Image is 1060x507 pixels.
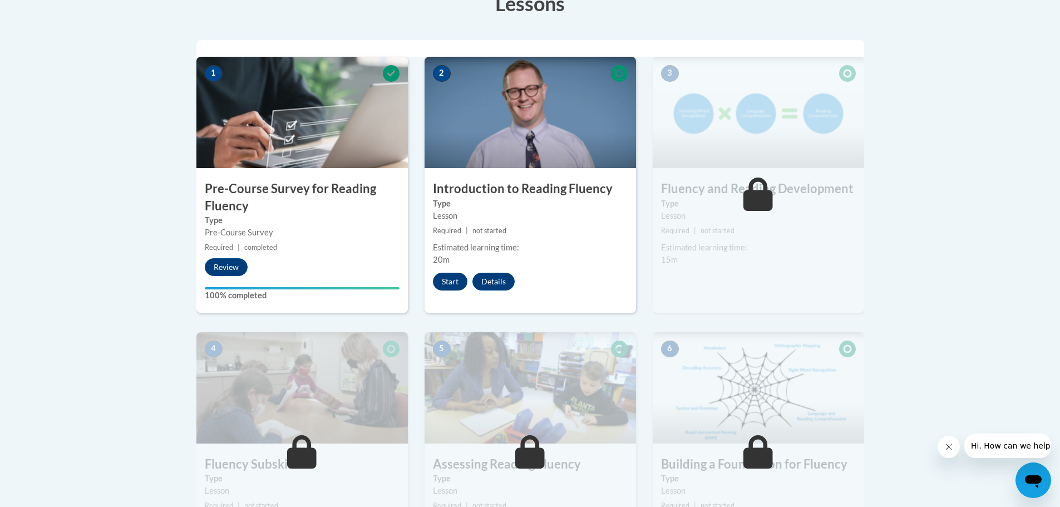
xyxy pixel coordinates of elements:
label: Type [205,214,400,227]
iframe: Close message [938,436,960,458]
img: Course Image [196,332,408,444]
span: | [694,227,696,235]
h3: Pre-Course Survey for Reading Fluency [196,180,408,215]
span: not started [701,227,734,235]
span: 2 [433,65,451,82]
span: 1 [205,65,223,82]
span: 3 [661,65,679,82]
span: Required [661,227,689,235]
div: Lesson [433,485,628,497]
button: Start [433,273,467,291]
span: 4 [205,341,223,357]
span: Required [205,243,233,252]
h3: Introduction to Reading Fluency [425,180,636,198]
div: Lesson [433,210,628,222]
span: | [466,227,468,235]
label: Type [205,472,400,485]
h3: Building a Foundation for Fluency [653,456,864,473]
span: 6 [661,341,679,357]
img: Course Image [425,332,636,444]
label: Type [661,472,856,485]
img: Course Image [653,332,864,444]
span: Required [433,227,461,235]
h3: Assessing Reading Fluency [425,456,636,473]
div: Estimated learning time: [433,242,628,254]
span: 5 [433,341,451,357]
h3: Fluency Subskills [196,456,408,473]
img: Course Image [425,57,636,168]
div: Lesson [661,210,856,222]
img: Course Image [196,57,408,168]
div: Lesson [661,485,856,497]
span: Hi. How can we help? [7,8,90,17]
img: Course Image [653,57,864,168]
div: Your progress [205,287,400,289]
button: Details [472,273,515,291]
span: | [238,243,240,252]
iframe: Button to launch messaging window [1015,462,1051,498]
label: Type [661,198,856,210]
iframe: Message from company [964,434,1051,458]
label: 100% completed [205,289,400,302]
span: not started [472,227,506,235]
button: Review [205,258,248,276]
div: Estimated learning time: [661,242,856,254]
h3: Fluency and Reading Development [653,180,864,198]
div: Pre-Course Survey [205,227,400,239]
label: Type [433,198,628,210]
div: Lesson [205,485,400,497]
span: 20m [433,255,450,264]
span: 15m [661,255,678,264]
label: Type [433,472,628,485]
span: completed [244,243,277,252]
